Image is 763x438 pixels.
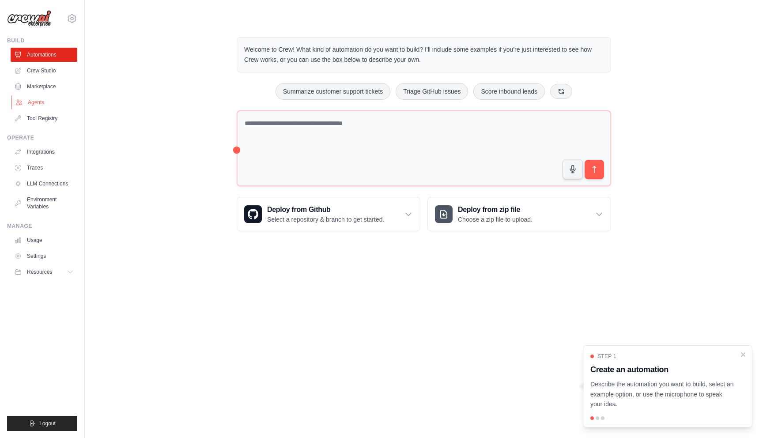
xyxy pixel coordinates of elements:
[396,83,468,100] button: Triage GitHub issues
[11,111,77,125] a: Tool Registry
[11,249,77,263] a: Settings
[7,134,77,141] div: Operate
[11,265,77,279] button: Resources
[244,45,604,65] p: Welcome to Crew! What kind of automation do you want to build? I'll include some examples if you'...
[719,396,763,438] iframe: Chat Widget
[27,268,52,276] span: Resources
[11,48,77,62] a: Automations
[473,83,545,100] button: Score inbound leads
[7,37,77,44] div: Build
[11,145,77,159] a: Integrations
[267,204,384,215] h3: Deploy from Github
[11,79,77,94] a: Marketplace
[11,64,77,78] a: Crew Studio
[7,223,77,230] div: Manage
[11,233,77,247] a: Usage
[276,83,390,100] button: Summarize customer support tickets
[458,204,533,215] h3: Deploy from zip file
[11,161,77,175] a: Traces
[39,420,56,427] span: Logout
[11,95,78,109] a: Agents
[458,215,533,224] p: Choose a zip file to upload.
[590,379,734,409] p: Describe the automation you want to build, select an example option, or use the microphone to spe...
[740,351,747,358] button: Close walkthrough
[11,177,77,191] a: LLM Connections
[597,353,616,360] span: Step 1
[267,215,384,224] p: Select a repository & branch to get started.
[590,363,734,376] h3: Create an automation
[11,193,77,214] a: Environment Variables
[7,10,51,27] img: Logo
[7,416,77,431] button: Logout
